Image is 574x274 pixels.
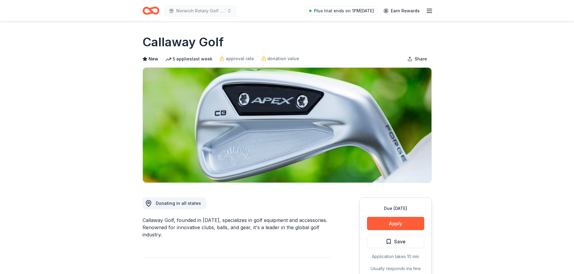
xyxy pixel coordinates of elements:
[367,205,424,212] div: Due [DATE]
[261,55,299,62] a: donation value
[267,55,299,62] span: donation value
[143,217,331,238] div: Callaway Golf, founded in [DATE], specializes in golf equipment and accessories. Renowned for inn...
[143,4,159,18] a: Home
[367,253,424,260] div: Application takes 10 min
[367,217,424,230] button: Apply
[165,55,212,63] div: 5 applies last week
[156,201,201,206] span: Donating in all states
[306,6,378,16] a: Plus trial ends on 1PM[DATE]
[314,7,374,14] span: Plus trial ends on 1PM[DATE]
[164,5,237,17] button: Norwich Rotary Golf Touranment
[226,55,254,62] span: approval rate
[394,238,406,245] span: Save
[143,68,431,183] img: Image for Callaway Golf
[367,235,424,248] button: Save
[143,34,224,51] h1: Callaway Golf
[220,55,254,62] a: approval rate
[149,55,158,63] span: New
[380,5,423,16] a: Earn Rewards
[403,53,432,65] button: Share
[176,7,224,14] span: Norwich Rotary Golf Touranment
[415,55,427,63] span: Share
